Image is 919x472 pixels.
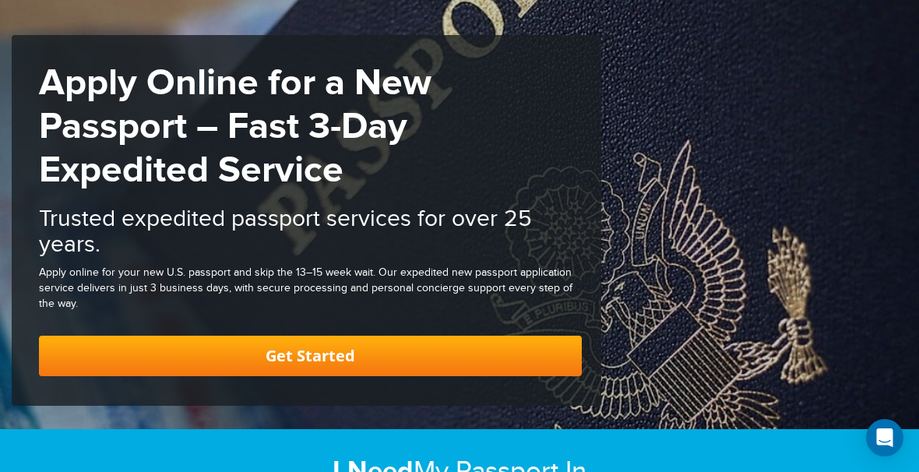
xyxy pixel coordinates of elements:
h2: Trusted expedited passport services for over 25 years. [39,206,582,258]
strong: Apply Online for a New Passport – Fast 3-Day Expedited Service [39,61,431,193]
a: Get Started [39,336,582,376]
div: Open Intercom Messenger [866,419,903,456]
div: Apply online for your new U.S. passport and skip the 13–15 week wait. Our expedited new passport ... [39,266,582,312]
